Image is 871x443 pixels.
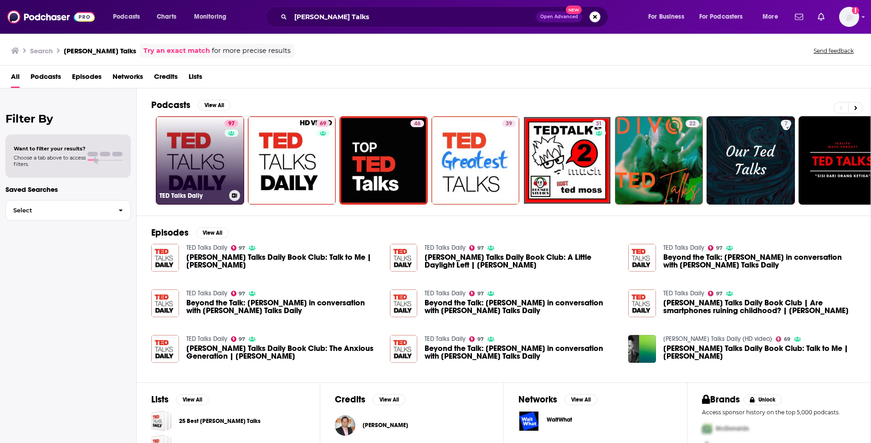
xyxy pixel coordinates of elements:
a: 97 [231,336,246,342]
button: Open AdvancedNew [536,11,582,22]
a: TED Talks Daily [425,335,466,343]
img: Beyond the Talk: Lei Cheng in conversation with TED Talks Daily [390,335,418,363]
button: View All [196,227,229,238]
span: Podcasts [113,10,140,23]
img: TED Talks Daily Book Club: Talk to Me | Rich Benjamin [151,244,179,272]
span: [PERSON_NAME] Talks Daily Book Club: A Little Daylight Left | [PERSON_NAME] [425,253,617,269]
a: 97 [469,291,484,296]
img: Chris Anderson [335,415,355,436]
a: 25 Best [PERSON_NAME] Talks [179,416,261,426]
span: 97 [477,337,484,341]
span: for more precise results [212,46,291,56]
img: WaitWhat logo [518,411,539,432]
a: EpisodesView All [151,227,229,238]
button: open menu [107,10,152,24]
a: 97TED Talks Daily [156,116,244,205]
span: [PERSON_NAME] Talks Daily Book Club: Talk to Me | [PERSON_NAME] [663,345,856,360]
a: 22 [615,116,703,205]
a: WaitWhat logoWaitWhat [518,411,672,432]
span: Open Advanced [540,15,578,19]
a: 97 [708,245,722,251]
h2: Brands [702,394,740,405]
a: ListsView All [151,394,209,405]
button: Send feedback [811,47,856,55]
a: Charts [151,10,182,24]
a: Credits [154,69,178,88]
a: 25 Best Ted Talks [151,411,172,431]
a: TED Talks Daily Book Club | Are smartphones ruining childhood? | Jonathan Haidt [628,289,656,317]
p: Access sponsor history on the top 5,000 podcasts. [702,409,856,416]
a: CreditsView All [335,394,405,405]
a: Episodes [72,69,102,88]
img: Beyond the Talk: Hany Farid in conversation with TED Talks Daily [628,244,656,272]
span: 97 [716,292,722,296]
a: 46 [410,120,424,127]
span: Select [6,207,111,213]
a: 97 [469,245,484,251]
span: 22 [689,119,696,129]
h3: Search [30,46,53,55]
span: Podcasts [31,69,61,88]
a: TED Talks Daily Book Club | Are smartphones ruining childhood? | Jonathan Haidt [663,299,856,314]
span: Networks [113,69,143,88]
button: Chris AndersonChris Anderson [335,411,489,440]
button: Show profile menu [839,7,859,27]
span: 97 [477,292,484,296]
a: TED Talks Daily [663,289,704,297]
a: 39 [431,116,520,205]
span: Beyond the Talk: [PERSON_NAME] in conversation with [PERSON_NAME] Talks Daily [425,345,617,360]
span: 7 [784,119,788,129]
a: TED Talks Daily Book Club: The Anxious Generation | Jonathan Haidt [186,345,379,360]
span: Choose a tab above to access filters. [14,155,86,167]
span: All [11,69,20,88]
a: 97 [231,245,246,251]
a: Beyond the Talk: Ariel Ekblaw in conversation with TED Talks Daily [390,289,418,317]
a: TED Talks Daily [186,289,227,297]
button: View All [373,394,405,405]
span: 69 [784,337,790,341]
span: WaitWhat [547,416,572,423]
span: Beyond the Talk: [PERSON_NAME] in conversation with [PERSON_NAME] Talks Daily [425,299,617,314]
button: open menu [188,10,238,24]
span: 39 [506,119,512,129]
a: TED Talks Daily Book Club: The Anxious Generation | Jonathan Haidt [151,335,179,363]
span: More [763,10,778,23]
a: TED Talks Daily [425,244,466,252]
img: Podchaser - Follow, Share and Rate Podcasts [7,8,95,26]
a: 69 [248,116,336,205]
img: First Pro Logo [698,419,716,438]
a: 46 [339,116,428,205]
img: Beyond the Talk: Tristan Harris in conversation with TED Talks Daily [151,289,179,317]
h2: Lists [151,394,169,405]
a: 97 [708,291,722,296]
span: [PERSON_NAME] Talks Daily Book Club | Are smartphones ruining childhood? | [PERSON_NAME] [663,299,856,314]
span: 97 [228,119,235,129]
span: Want to filter your results? [14,145,86,152]
span: Beyond the Talk: [PERSON_NAME] in conversation with [PERSON_NAME] Talks Daily [663,253,856,269]
h3: [PERSON_NAME] Talks [64,46,136,55]
span: [PERSON_NAME] Talks Daily Book Club: The Anxious Generation | [PERSON_NAME] [186,345,379,360]
button: View All [198,100,231,111]
button: View All [176,394,209,405]
span: 97 [239,292,245,296]
a: TED Talks Daily Book Club: A Little Daylight Left | Sarah Kay [425,253,617,269]
span: 97 [239,246,245,250]
h2: Credits [335,394,365,405]
a: PodcastsView All [151,99,231,111]
a: 31 [592,120,605,127]
img: TED Talks Daily Book Club: Talk to Me | Rich Benjamin [628,335,656,363]
a: Beyond the Talk: Hany Farid in conversation with TED Talks Daily [663,253,856,269]
a: 31 [523,116,611,205]
span: McDonalds [716,425,749,433]
span: For Business [648,10,684,23]
span: Charts [157,10,176,23]
span: [PERSON_NAME] [363,422,408,429]
a: NetworksView All [518,394,597,405]
button: open menu [756,10,789,24]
